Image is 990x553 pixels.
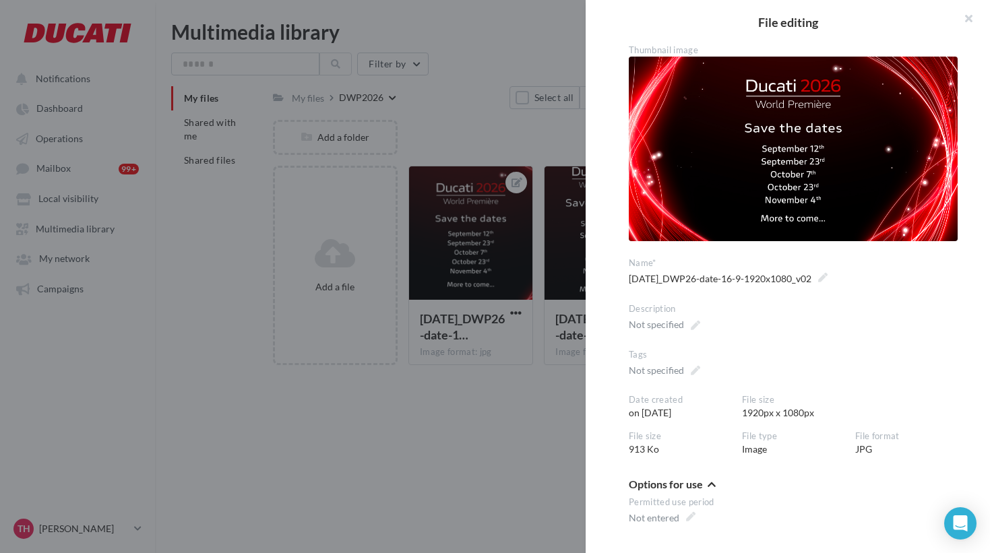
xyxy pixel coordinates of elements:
div: JPG [855,430,968,456]
div: File size [629,430,731,443]
div: File size [742,394,958,406]
div: Name* [629,257,958,269]
span: [DATE]_DWP26-date-16-9-1920x1080_v02 [629,269,828,288]
div: File type [742,430,844,443]
div: Image [742,430,855,456]
div: File format [855,430,958,443]
div: Open Intercom Messenger [944,507,977,540]
div: Tags [629,349,958,361]
div: Date created [629,394,731,406]
div: Permitted use period [629,496,958,509]
div: Not specified [629,364,684,377]
div: 913 Ko [629,430,742,456]
span: Options for use [629,479,703,490]
span: Not specified [629,315,700,334]
div: 1920px x 1080px [742,394,968,420]
h2: File editing [607,16,968,28]
span: Not entered [629,509,695,527]
div: on [DATE] [629,394,742,420]
div: Description [629,303,958,315]
div: Thumbnail image [629,44,958,57]
img: 2025-09-09_DWP26-date-16-9-1920x1080_v02 [629,57,958,242]
button: Options for use [629,478,716,494]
